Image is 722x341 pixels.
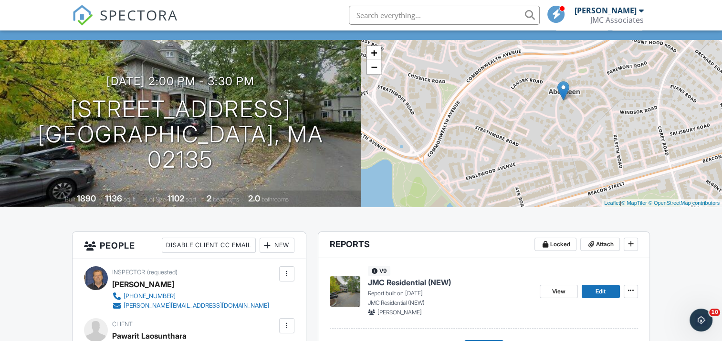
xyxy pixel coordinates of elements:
[207,193,211,203] div: 2
[367,46,381,60] a: Zoom in
[112,291,269,301] a: [PHONE_NUMBER]
[106,75,254,88] h3: [DATE] 2:00 pm - 3:30 pm
[262,196,289,203] span: bathrooms
[575,6,637,15] div: [PERSON_NAME]
[15,97,346,172] h1: [STREET_ADDRESS] [GEOGRAPHIC_DATA], MA 02135
[112,277,174,291] div: [PERSON_NAME]
[73,232,305,259] h3: People
[105,193,122,203] div: 1136
[124,292,176,300] div: [PHONE_NUMBER]
[112,321,133,328] span: Client
[112,269,145,276] span: Inspector
[100,5,178,25] span: SPECTORA
[167,193,184,203] div: 1102
[124,196,137,203] span: sq. ft.
[367,60,381,74] a: Zoom out
[555,18,608,30] div: Client View
[147,269,178,276] span: (requested)
[709,309,720,316] span: 10
[612,18,643,30] div: More
[690,309,712,331] iframe: Intercom live chat
[604,200,620,206] a: Leaflet
[72,5,93,26] img: The Best Home Inspection Software - Spectora
[162,238,256,253] div: Disable Client CC Email
[602,199,722,207] div: |
[649,200,720,206] a: © OpenStreetMap contributors
[590,15,644,25] div: JMC Associates
[112,301,269,311] a: [PERSON_NAME][EMAIL_ADDRESS][DOMAIN_NAME]
[77,193,96,203] div: 1890
[146,196,166,203] span: Lot Size
[65,196,75,203] span: Built
[124,302,269,310] div: [PERSON_NAME][EMAIL_ADDRESS][DOMAIN_NAME]
[213,196,239,203] span: bedrooms
[349,6,540,25] input: Search everything...
[621,200,647,206] a: © MapTiler
[186,196,198,203] span: sq.ft.
[248,193,260,203] div: 2.0
[260,238,294,253] div: New
[72,13,178,33] a: SPECTORA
